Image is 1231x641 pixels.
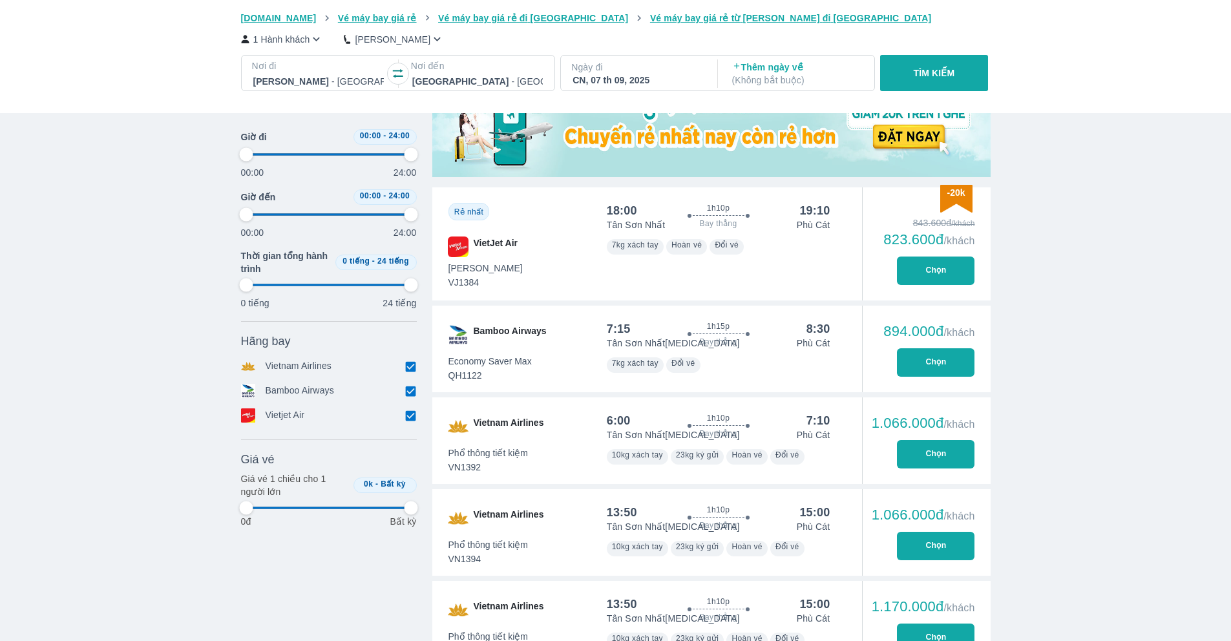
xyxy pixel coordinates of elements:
[607,203,637,218] div: 18:00
[707,596,730,607] span: 1h10p
[607,413,631,428] div: 6:00
[448,600,468,620] img: VN
[241,13,317,23] span: [DOMAIN_NAME]
[448,552,529,565] span: VN1394
[241,452,275,467] span: Giá vé
[266,384,334,398] p: Bamboo Airways
[607,612,740,625] p: Tân Sơn Nhất [MEDICAL_DATA]
[612,359,658,368] span: 7kg xách tay
[448,324,468,345] img: QH
[474,600,544,620] span: Vietnam Airlines
[883,216,974,229] div: 843.600đ
[872,599,975,615] div: 1.170.000đ
[383,297,416,310] p: 24 tiếng
[943,235,974,246] span: /khách
[940,185,973,213] img: discount
[448,447,529,459] span: Phổ thông tiết kiệm
[377,257,409,266] span: 24 tiếng
[394,226,417,239] p: 24:00
[372,257,375,266] span: -
[360,191,381,200] span: 00:00
[364,479,373,489] span: 0k
[411,59,544,72] p: Nơi đến
[266,359,332,373] p: Vietnam Airlines
[607,337,740,350] p: Tân Sơn Nhất [MEDICAL_DATA]
[775,542,799,551] span: Đổi vé
[607,505,637,520] div: 13:50
[241,249,330,275] span: Thời gian tổng hành trình
[612,450,663,459] span: 10kg xách tay
[375,479,378,489] span: -
[241,297,269,310] p: 0 tiếng
[676,450,719,459] span: 23kg ký gửi
[883,232,974,247] div: 823.600đ
[671,240,702,249] span: Hoàn vé
[448,355,532,368] span: Economy Saver Max
[897,532,974,560] button: Chọn
[241,131,267,143] span: Giờ đi
[732,61,863,87] p: Thêm ngày về
[799,203,830,218] div: 19:10
[241,166,264,179] p: 00:00
[943,602,974,613] span: /khách
[872,415,975,431] div: 1.066.000đ
[676,542,719,551] span: 23kg ký gửi
[707,505,730,515] span: 1h10p
[253,33,310,46] p: 1 Hành khách
[448,262,523,275] span: [PERSON_NAME]
[241,226,264,239] p: 00:00
[872,507,975,523] div: 1.066.000đ
[731,450,763,459] span: Hoàn vé
[241,515,251,528] p: 0đ
[707,203,730,213] span: 1h10p
[880,55,988,91] button: TÌM KIẾM
[342,257,370,266] span: 0 tiếng
[797,428,830,441] p: Phù Cát
[383,191,386,200] span: -
[573,74,703,87] div: CN, 07 th 09, 2025
[474,236,518,257] span: VietJet Air
[607,218,666,231] p: Tân Sơn Nhất
[775,450,799,459] span: Đổi vé
[607,520,740,533] p: Tân Sơn Nhất [MEDICAL_DATA]
[797,612,830,625] p: Phù Cát
[388,191,410,200] span: 24:00
[241,191,276,204] span: Giờ đến
[383,131,386,140] span: -
[607,428,740,441] p: Tân Sơn Nhất [MEDICAL_DATA]
[607,596,637,612] div: 13:50
[732,74,863,87] p: ( Không bắt buộc )
[943,510,974,521] span: /khách
[571,61,704,74] p: Ngày đi
[381,479,406,489] span: Bất kỳ
[388,131,410,140] span: 24:00
[612,542,663,551] span: 10kg xách tay
[241,333,291,349] span: Hãng bay
[448,369,532,382] span: QH1122
[883,324,974,339] div: 894.000đ
[715,240,739,249] span: Đổi vé
[731,542,763,551] span: Hoàn vé
[943,327,974,338] span: /khách
[806,413,830,428] div: 7:10
[448,508,468,529] img: VN
[344,32,444,46] button: [PERSON_NAME]
[241,12,991,25] nav: breadcrumb
[650,13,932,23] span: Vé máy bay giá rẻ từ [PERSON_NAME] đi [GEOGRAPHIC_DATA]
[897,257,974,285] button: Chọn
[438,13,628,23] span: Vé máy bay giá rẻ đi [GEOGRAPHIC_DATA]
[607,321,631,337] div: 7:15
[252,59,385,72] p: Nơi đi
[897,440,974,468] button: Chọn
[266,408,305,423] p: Vietjet Air
[797,520,830,533] p: Phù Cát
[797,337,830,350] p: Phù Cát
[671,359,695,368] span: Đổi vé
[355,33,430,46] p: [PERSON_NAME]
[448,236,468,257] img: VJ
[943,419,974,430] span: /khách
[454,207,483,216] span: Rẻ nhất
[707,321,730,331] span: 1h15p
[390,515,416,528] p: Bất kỳ
[947,187,965,198] span: -20k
